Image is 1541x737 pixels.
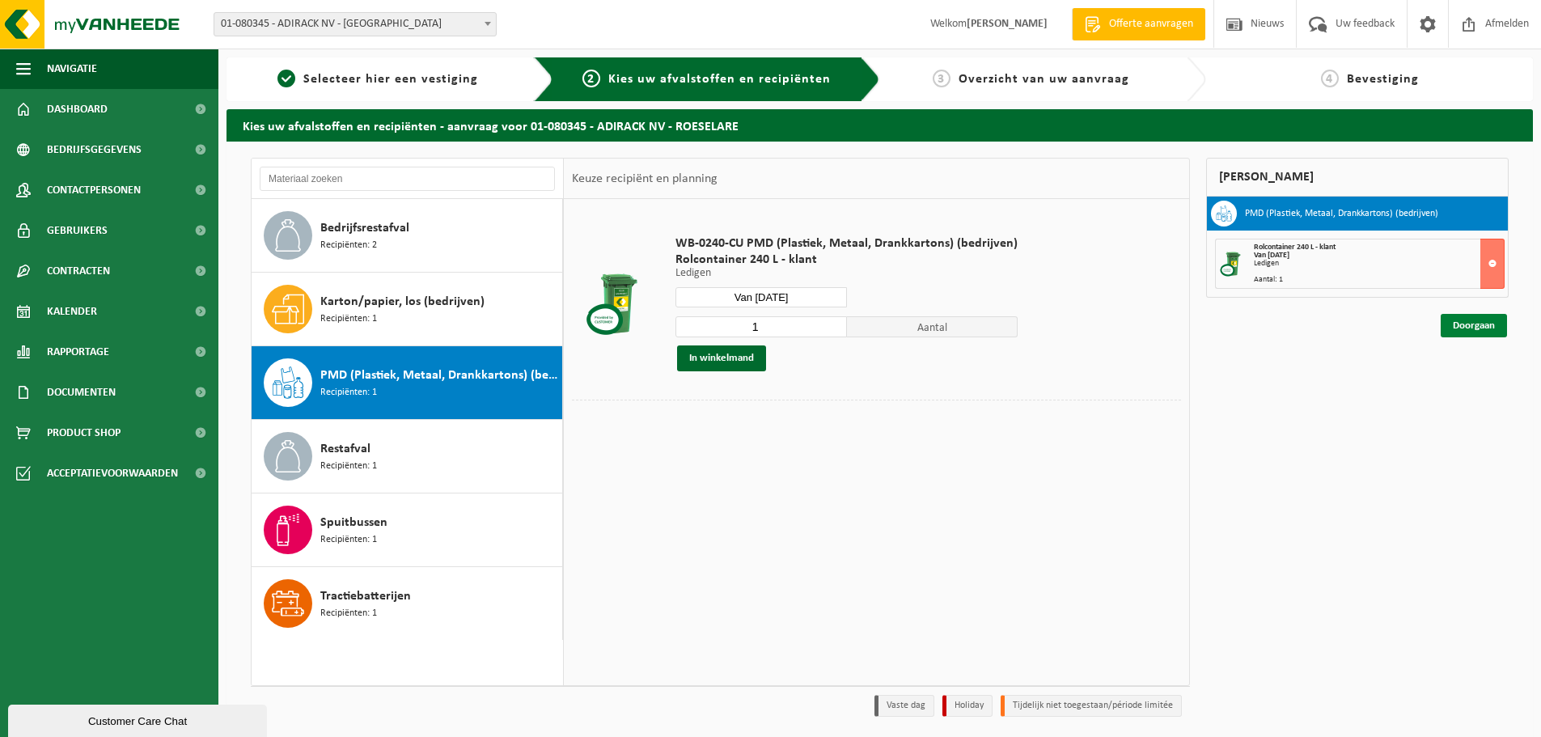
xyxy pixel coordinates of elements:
span: 4 [1321,70,1339,87]
span: Tractiebatterijen [320,587,411,606]
span: WB-0240-CU PMD (Plastiek, Metaal, Drankkartons) (bedrijven) [675,235,1018,252]
span: Recipiënten: 1 [320,459,377,474]
li: Tijdelijk niet toegestaan/période limitée [1001,695,1182,717]
a: 1Selecteer hier een vestiging [235,70,521,89]
span: Product Shop [47,413,121,453]
span: 01-080345 - ADIRACK NV - ROESELARE [214,12,497,36]
span: Karton/papier, los (bedrijven) [320,292,485,311]
span: Gebruikers [47,210,108,251]
span: Aantal [847,316,1018,337]
span: 3 [933,70,950,87]
div: Aantal: 1 [1254,276,1504,284]
strong: Van [DATE] [1254,251,1289,260]
span: Acceptatievoorwaarden [47,453,178,493]
p: Ledigen [675,268,1018,279]
h2: Kies uw afvalstoffen en recipiënten - aanvraag voor 01-080345 - ADIRACK NV - ROESELARE [226,109,1533,141]
span: Contactpersonen [47,170,141,210]
button: Karton/papier, los (bedrijven) Recipiënten: 1 [252,273,563,346]
span: Navigatie [47,49,97,89]
span: Rolcontainer 240 L - klant [1254,243,1336,252]
span: Recipiënten: 1 [320,311,377,327]
iframe: chat widget [8,701,270,737]
input: Selecteer datum [675,287,847,307]
input: Materiaal zoeken [260,167,555,191]
span: 01-080345 - ADIRACK NV - ROESELARE [214,13,496,36]
strong: [PERSON_NAME] [967,18,1048,30]
span: Restafval [320,439,370,459]
span: Recipiënten: 1 [320,606,377,621]
span: Contracten [47,251,110,291]
button: Spuitbussen Recipiënten: 1 [252,493,563,567]
a: Offerte aanvragen [1072,8,1205,40]
span: PMD (Plastiek, Metaal, Drankkartons) (bedrijven) [320,366,558,385]
button: PMD (Plastiek, Metaal, Drankkartons) (bedrijven) Recipiënten: 1 [252,346,563,420]
span: 2 [582,70,600,87]
span: Offerte aanvragen [1105,16,1197,32]
span: Spuitbussen [320,513,387,532]
span: Kalender [47,291,97,332]
button: Tractiebatterijen Recipiënten: 1 [252,567,563,640]
a: Doorgaan [1441,314,1507,337]
span: Selecteer hier een vestiging [303,73,478,86]
span: Rolcontainer 240 L - klant [675,252,1018,268]
button: Restafval Recipiënten: 1 [252,420,563,493]
span: Documenten [47,372,116,413]
li: Holiday [942,695,993,717]
button: In winkelmand [677,345,766,371]
span: Kies uw afvalstoffen en recipiënten [608,73,831,86]
button: Bedrijfsrestafval Recipiënten: 2 [252,199,563,273]
span: Dashboard [47,89,108,129]
span: Recipiënten: 1 [320,532,377,548]
span: 1 [277,70,295,87]
li: Vaste dag [874,695,934,717]
span: Bedrijfsgegevens [47,129,142,170]
span: Bevestiging [1347,73,1419,86]
div: Keuze recipiënt en planning [564,159,726,199]
h3: PMD (Plastiek, Metaal, Drankkartons) (bedrijven) [1245,201,1438,227]
span: Overzicht van uw aanvraag [959,73,1129,86]
span: Recipiënten: 2 [320,238,377,253]
span: Bedrijfsrestafval [320,218,409,238]
div: [PERSON_NAME] [1206,158,1509,197]
span: Recipiënten: 1 [320,385,377,400]
span: Rapportage [47,332,109,372]
div: Ledigen [1254,260,1504,268]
